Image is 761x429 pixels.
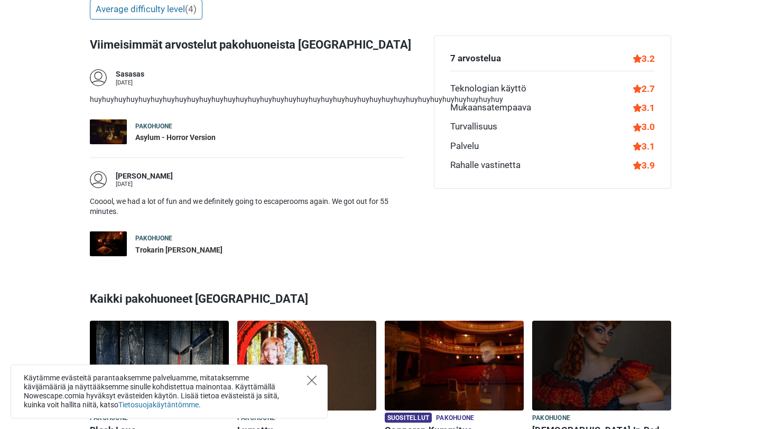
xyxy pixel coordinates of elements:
[237,321,376,411] img: Lumottu
[450,52,501,66] div: 7 arvostelua
[11,365,328,418] div: Käytämme evästeitä parantaaksemme palveluamme, mitataksemme kävijämääriä ja näyttääksemme sinulle...
[90,119,127,144] img: Asylum - Horror Version
[90,231,127,256] img: Trokarin Kirous
[116,171,173,182] div: [PERSON_NAME]
[135,122,216,131] div: Pakohuone
[385,321,524,411] img: Oopperan Kummitus
[135,234,222,243] div: Pakohuone
[633,101,655,115] div: 3.1
[450,139,479,153] div: Palvelu
[90,231,404,256] a: Trokarin Kirous Pakohuone Trokarin [PERSON_NAME]
[116,80,144,86] div: [DATE]
[135,245,222,256] div: Trokarin [PERSON_NAME]
[90,119,404,144] a: Asylum - Horror Version Pakohuone Asylum - Horror Version
[450,101,531,115] div: Mukaansatempaava
[450,158,521,172] div: Rahalle vastinetta
[633,120,655,134] div: 3.0
[90,197,404,217] p: Cooool, we had a lot of fun and we definitely going to escaperooms again. We got out for 55 minutes.
[633,52,655,66] div: 3.2
[633,82,655,96] div: 2.7
[450,120,497,134] div: Turvallisuus
[116,181,173,187] div: [DATE]
[116,69,144,80] div: Sasasas
[307,376,317,385] button: Close
[532,413,570,424] span: Pakohuone
[90,35,425,54] h3: Viimeisimmät arvostelut pakohuoneista [GEOGRAPHIC_DATA]
[450,82,526,96] div: Teknologian käyttö
[135,133,216,143] div: Asylum - Horror Version
[118,400,199,409] a: Tietosuojakäytäntömme
[633,139,655,153] div: 3.1
[90,285,671,313] h3: Kaikki pakohuoneet [GEOGRAPHIC_DATA]
[185,4,197,14] span: (4)
[90,321,229,411] img: Black Love
[532,321,671,411] img: Lady In Red
[90,95,404,105] p: huyhuyhuyhuyhuyhuyhuyhuyhuyhuyhuyhuyhuyhuyhuyhuyhuyhuyhuyhuyhuyhuyhuyhuyhuyhuyhuyhuyhuyhuyhuyhuyh...
[633,158,655,172] div: 3.9
[436,413,474,424] span: Pakohuone
[385,413,432,423] span: Suositellut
